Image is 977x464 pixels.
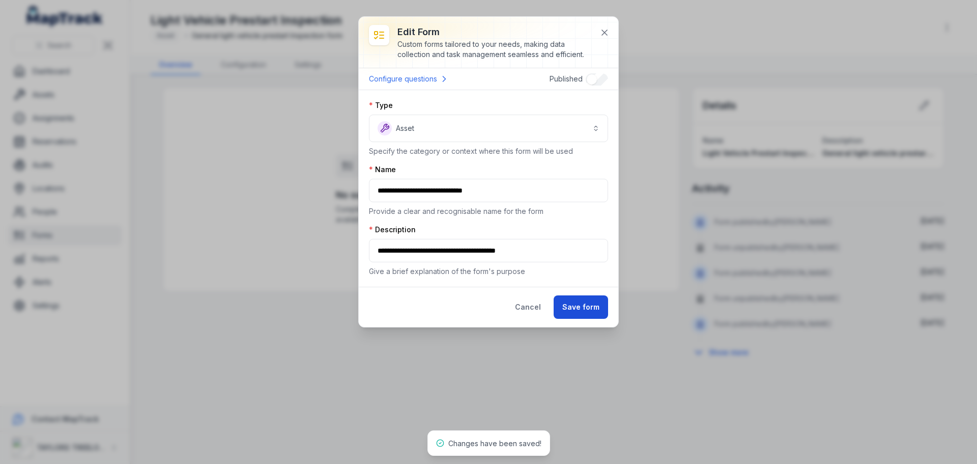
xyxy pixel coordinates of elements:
div: Custom forms tailored to your needs, making data collection and task management seamless and effi... [397,39,592,60]
a: Configure questions [369,72,449,86]
label: Type [369,100,393,111]
button: Cancel [506,295,550,319]
label: Name [369,165,396,175]
button: Save form [554,295,608,319]
button: Asset [369,115,608,142]
span: Changes have been saved! [448,439,541,448]
h3: Edit form [397,25,592,39]
p: Provide a clear and recognisable name for the form [369,206,608,216]
p: Give a brief explanation of the form's purpose [369,266,608,277]
label: Description [369,225,416,235]
span: Published [550,74,583,83]
p: Specify the category or context where this form will be used [369,146,608,156]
